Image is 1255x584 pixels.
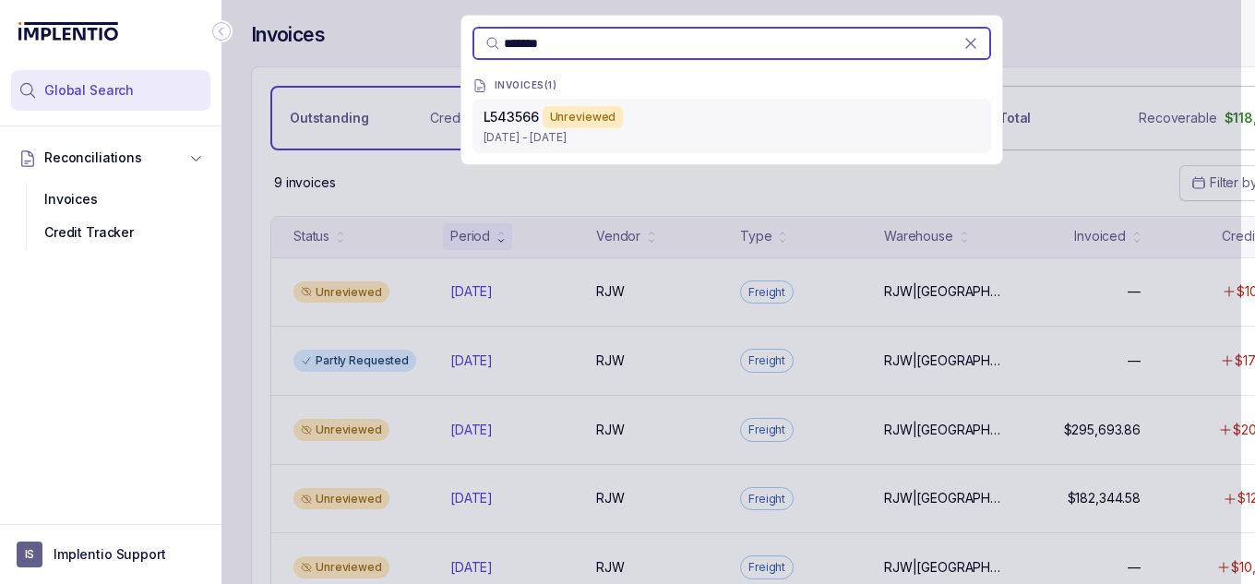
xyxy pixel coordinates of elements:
[11,179,210,254] div: Reconciliations
[17,542,205,567] button: User initialsImplentio Support
[484,109,539,125] span: L543566
[17,542,42,567] span: User initials
[44,81,134,100] span: Global Search
[26,216,196,249] div: Credit Tracker
[543,106,624,128] div: Unreviewed
[54,545,166,564] p: Implentio Support
[484,128,980,147] p: [DATE] - [DATE]
[44,149,142,167] span: Reconciliations
[210,20,233,42] div: Collapse Icon
[26,183,196,216] div: Invoices
[495,80,557,91] p: INVOICES ( 1 )
[11,137,210,178] button: Reconciliations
